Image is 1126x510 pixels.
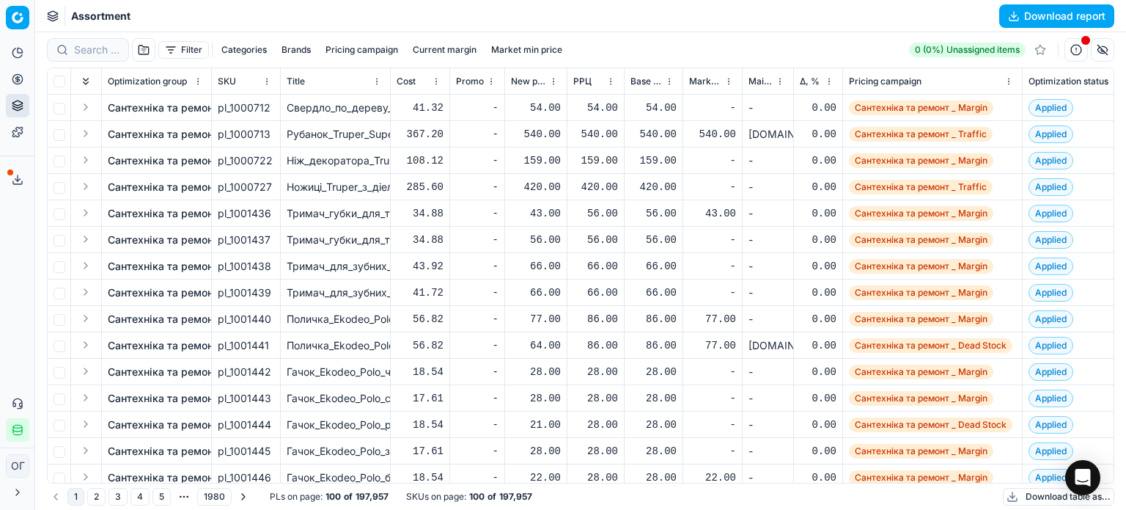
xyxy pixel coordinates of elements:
div: Ножиці_Truper_з_діелектричним_покриттям_150_мм_(TIEL-6) [287,180,384,194]
button: Filter [158,41,209,59]
span: Applied [1029,416,1073,434]
button: Brands [276,41,317,59]
button: Expand [77,389,95,407]
strong: of [344,491,353,503]
span: pl_1001439 [218,285,271,300]
div: 0.00 [800,312,836,327]
div: Ніж_декоратора_Truper_15_мм_(EXA-6) [287,153,384,168]
div: 420.00 [630,180,677,194]
span: Applied [1029,231,1073,249]
button: Current margin [407,41,482,59]
strong: 100 [469,491,485,503]
button: Expand [77,336,95,354]
div: Свердло_по_дереву_Specialist+_плоске_17_мм_(69/1-170) [287,101,384,115]
div: 0.00 [800,444,836,459]
button: Expand [77,204,95,222]
a: 0 (0%)Unassigned items [909,43,1026,57]
button: Download table as... [1003,488,1114,506]
span: Applied [1029,284,1073,302]
div: Рубанок_Truper_Super_Mini_столярний_(CH-3) [287,127,384,142]
div: 28.00 [573,365,618,379]
div: 22.00 [511,470,561,485]
div: Гачок_Ekodeo_Polo_сірий_(L9119SL) [287,391,384,406]
button: Download report [999,4,1114,28]
div: Гачок_Ekodeo_Polo_бежевий_(L9119BG) [287,470,384,485]
div: 86.00 [573,312,618,327]
div: 18.54 [397,470,444,485]
div: 66.00 [511,259,561,274]
nav: breadcrumb [71,9,130,23]
a: Сантехніка та ремонт [108,444,218,459]
div: Гачок_Ekodeo_Polo_рожевий_(L9119PK) [287,418,384,432]
div: - [456,444,498,459]
div: - [748,101,787,115]
div: 28.00 [630,418,677,432]
div: 18.54 [397,418,444,432]
div: 420.00 [511,180,561,194]
button: Expand [77,415,95,433]
span: Applied [1029,442,1073,460]
span: Applied [1029,310,1073,328]
div: 0.00 [800,127,836,142]
div: 34.88 [397,233,444,247]
div: 22.00 [689,470,736,485]
div: 0.00 [800,285,836,300]
div: - [748,470,787,485]
strong: of [487,491,496,503]
div: - [748,444,787,459]
span: Applied [1029,178,1073,196]
a: Сантехніка та ремонт [108,259,218,274]
div: 0.00 [800,338,836,353]
div: 54.00 [573,101,618,115]
div: - [689,259,736,274]
div: 66.00 [511,285,561,300]
div: 56.00 [511,233,561,247]
span: РРЦ [573,76,592,87]
div: - [748,259,787,274]
div: 66.00 [630,259,677,274]
div: 28.00 [573,391,618,406]
div: 56.82 [397,312,444,327]
div: - [748,312,787,327]
div: - [456,180,498,194]
span: pl_1001441 [218,338,269,353]
div: - [689,285,736,300]
div: - [689,101,736,115]
div: - [748,180,787,194]
div: 108.12 [397,153,444,168]
div: 285.60 [397,180,444,194]
div: 28.00 [573,470,618,485]
div: - [748,418,787,432]
a: Сантехніка та ремонт [108,180,218,194]
span: pl_1001437 [218,233,271,247]
button: Market min price [485,41,568,59]
button: 2 [87,488,106,506]
div: 56.00 [573,206,618,221]
div: 34.88 [397,206,444,221]
div: - [748,391,787,406]
div: 66.00 [573,259,618,274]
div: - [689,153,736,168]
div: 28.00 [573,418,618,432]
a: Сантехніка та ремонт [108,153,218,168]
div: - [456,418,498,432]
span: pl_1001440 [218,312,271,327]
a: Сантехніка та ремонт [108,101,218,115]
span: Δ, % [800,76,820,87]
div: 56.00 [573,233,618,247]
button: Expand [77,257,95,274]
div: 21.00 [511,418,561,432]
div: - [456,206,498,221]
div: Гачок_Ekodeo_Polo_чорний_(L9119BK) [287,365,384,379]
span: Base price [630,76,662,87]
a: Сантехніка та ремонт [108,365,218,379]
span: Applied [1029,258,1073,275]
strong: 100 [325,491,341,503]
span: Unassigned items [946,44,1020,56]
div: - [689,365,736,379]
span: Applied [1029,469,1073,487]
div: 54.00 [511,101,561,115]
div: - [456,470,498,485]
button: Categories [216,41,273,59]
span: Сантехніка та ремонт _ Traffic [849,180,993,194]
